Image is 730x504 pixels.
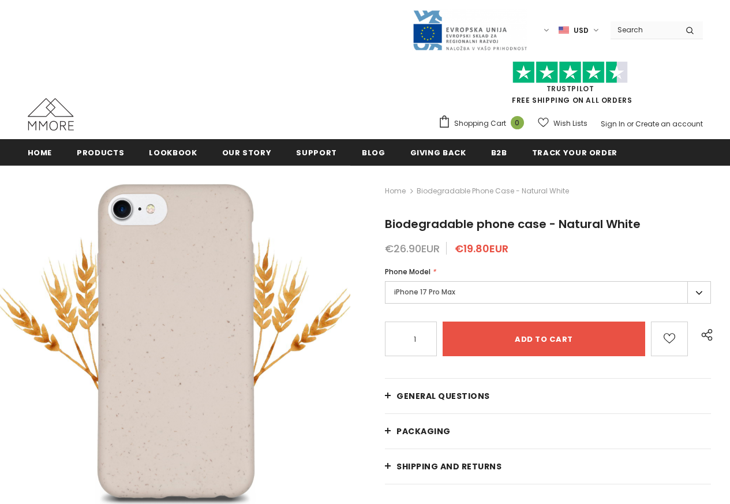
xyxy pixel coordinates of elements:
[396,425,451,437] span: PACKAGING
[438,115,530,132] a: Shopping Cart 0
[396,461,501,472] span: Shipping and returns
[538,113,587,133] a: Wish Lists
[412,9,527,51] img: Javni Razpis
[28,98,74,130] img: MMORE Cases
[77,139,124,165] a: Products
[412,25,527,35] a: Javni Razpis
[574,25,589,36] span: USD
[559,25,569,35] img: USD
[546,84,594,94] a: Trustpilot
[491,139,507,165] a: B2B
[396,390,490,402] span: General Questions
[455,241,508,256] span: €19.80EUR
[385,379,711,413] a: General Questions
[410,147,466,158] span: Giving back
[149,147,197,158] span: Lookbook
[362,147,385,158] span: Blog
[512,61,628,84] img: Trust Pilot Stars
[222,139,272,165] a: Our Story
[491,147,507,158] span: B2B
[385,267,430,277] span: Phone Model
[385,184,406,198] a: Home
[410,139,466,165] a: Giving back
[296,139,337,165] a: support
[362,139,385,165] a: Blog
[296,147,337,158] span: support
[627,119,634,129] span: or
[417,184,569,198] span: Biodegradable phone case - Natural White
[443,322,645,356] input: Add to cart
[553,118,587,129] span: Wish Lists
[385,449,711,484] a: Shipping and returns
[532,139,617,165] a: Track your order
[77,147,124,158] span: Products
[149,139,197,165] a: Lookbook
[611,21,677,38] input: Search Site
[438,66,703,105] span: FREE SHIPPING ON ALL ORDERS
[385,216,641,232] span: Biodegradable phone case - Natural White
[28,139,53,165] a: Home
[385,281,711,304] label: iPhone 17 Pro Max
[532,147,617,158] span: Track your order
[511,116,524,129] span: 0
[222,147,272,158] span: Our Story
[601,119,625,129] a: Sign In
[385,414,711,449] a: PACKAGING
[635,119,703,129] a: Create an account
[385,241,440,256] span: €26.90EUR
[454,118,506,129] span: Shopping Cart
[28,147,53,158] span: Home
